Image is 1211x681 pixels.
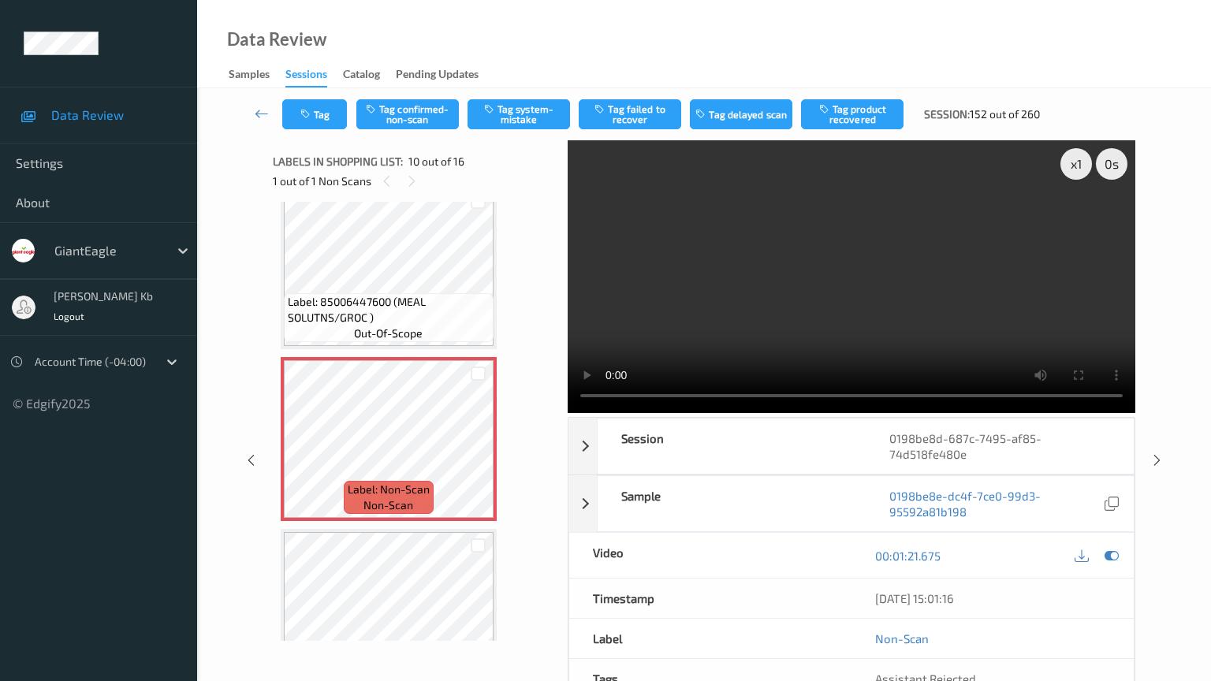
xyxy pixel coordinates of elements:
[875,631,929,646] a: Non-Scan
[889,488,1101,519] a: 0198be8e-dc4f-7ce0-99d3-95592a81b198
[970,106,1040,122] span: 152 out of 260
[363,497,413,513] span: non-scan
[598,419,866,474] div: Session
[343,66,380,86] div: Catalog
[690,99,792,129] button: Tag delayed scan
[924,106,970,122] span: Session:
[468,99,570,129] button: Tag system-mistake
[396,64,494,86] a: Pending Updates
[875,548,941,564] a: 00:01:21.675
[568,418,1135,474] div: Session0198be8d-687c-7495-af85-74d518fe480e
[875,590,1110,606] div: [DATE] 15:01:16
[356,99,459,129] button: Tag confirmed-non-scan
[348,482,430,497] span: Label: Non-Scan
[343,64,396,86] a: Catalog
[229,66,270,86] div: Samples
[285,64,343,87] a: Sessions
[227,32,326,47] div: Data Review
[1096,148,1127,180] div: 0 s
[568,475,1135,532] div: Sample0198be8e-dc4f-7ce0-99d3-95592a81b198
[569,619,851,658] div: Label
[396,66,479,86] div: Pending Updates
[866,419,1134,474] div: 0198be8d-687c-7495-af85-74d518fe480e
[229,64,285,86] a: Samples
[285,66,327,87] div: Sessions
[288,294,490,326] span: Label: 85006447600 (MEAL SOLUTNS/GROC )
[273,154,403,169] span: Labels in shopping list:
[569,533,851,578] div: Video
[273,171,557,191] div: 1 out of 1 Non Scans
[1060,148,1092,180] div: x 1
[569,579,851,618] div: Timestamp
[801,99,904,129] button: Tag product recovered
[408,154,464,169] span: 10 out of 16
[579,99,681,129] button: Tag failed to recover
[354,326,423,341] span: out-of-scope
[282,99,347,129] button: Tag
[598,476,866,531] div: Sample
